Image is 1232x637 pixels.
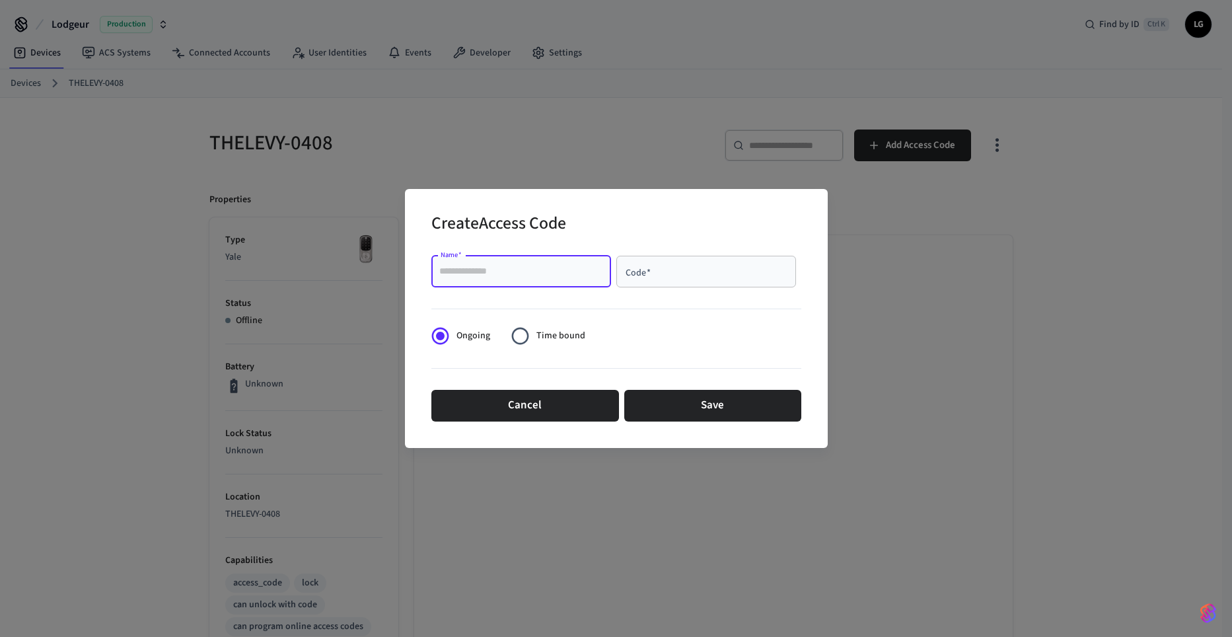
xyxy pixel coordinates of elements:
[441,250,462,260] label: Name
[624,390,801,422] button: Save
[431,390,619,422] button: Cancel
[456,329,490,343] span: Ongoing
[1200,603,1216,624] img: SeamLogoGradient.69752ec5.svg
[431,205,566,245] h2: Create Access Code
[536,329,585,343] span: Time bound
